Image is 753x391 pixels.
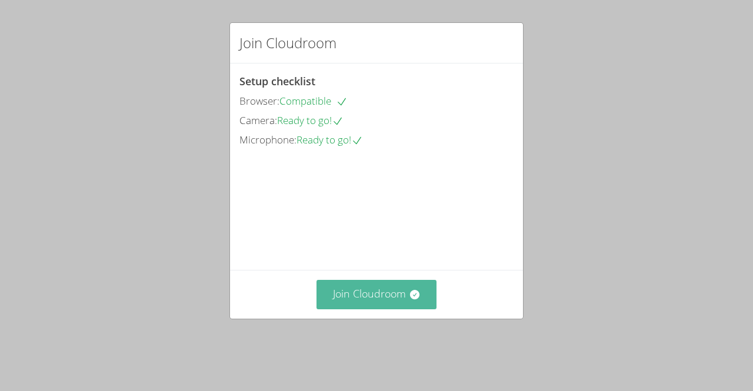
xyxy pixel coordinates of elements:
span: Compatible [279,94,348,108]
span: Microphone: [239,133,296,146]
span: Browser: [239,94,279,108]
span: Camera: [239,113,277,127]
span: Setup checklist [239,74,315,88]
span: Ready to go! [296,133,363,146]
h2: Join Cloudroom [239,32,336,54]
button: Join Cloudroom [316,280,437,309]
span: Ready to go! [277,113,344,127]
